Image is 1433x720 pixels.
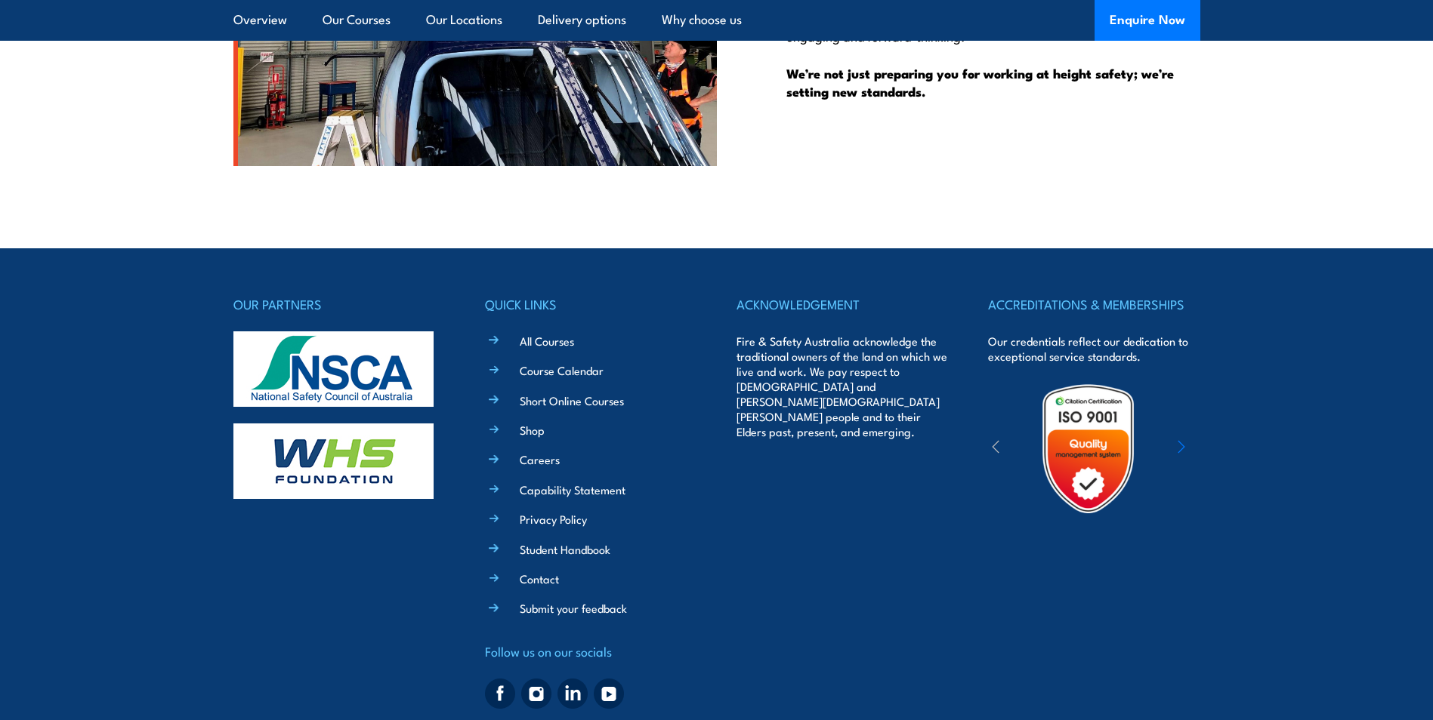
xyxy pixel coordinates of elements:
[520,422,545,438] a: Shop
[988,294,1200,315] h4: ACCREDITATIONS & MEMBERSHIPS
[233,331,434,407] img: nsca-logo-footer
[737,294,948,315] h4: ACKNOWLEDGEMENT
[520,541,610,557] a: Student Handbook
[520,600,627,616] a: Submit your feedback
[1022,383,1154,515] img: Untitled design (19)
[485,294,696,315] h4: QUICK LINKS
[520,511,587,527] a: Privacy Policy
[520,392,624,408] a: Short Online Courses
[1155,423,1286,475] img: ewpa-logo
[737,334,948,439] p: Fire & Safety Australia acknowledge the traditional owners of the land on which we live and work....
[485,641,696,662] h4: Follow us on our socials
[786,63,1174,101] strong: We’re not just preparing you for working at height safety; we’re setting new standards.
[520,451,560,467] a: Careers
[233,423,434,499] img: whs-logo-footer
[520,333,574,349] a: All Courses
[520,571,559,586] a: Contact
[233,294,445,315] h4: OUR PARTNERS
[520,482,625,497] a: Capability Statement
[520,362,604,378] a: Course Calendar
[988,334,1200,364] p: Our credentials reflect our dedication to exceptional service standards.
